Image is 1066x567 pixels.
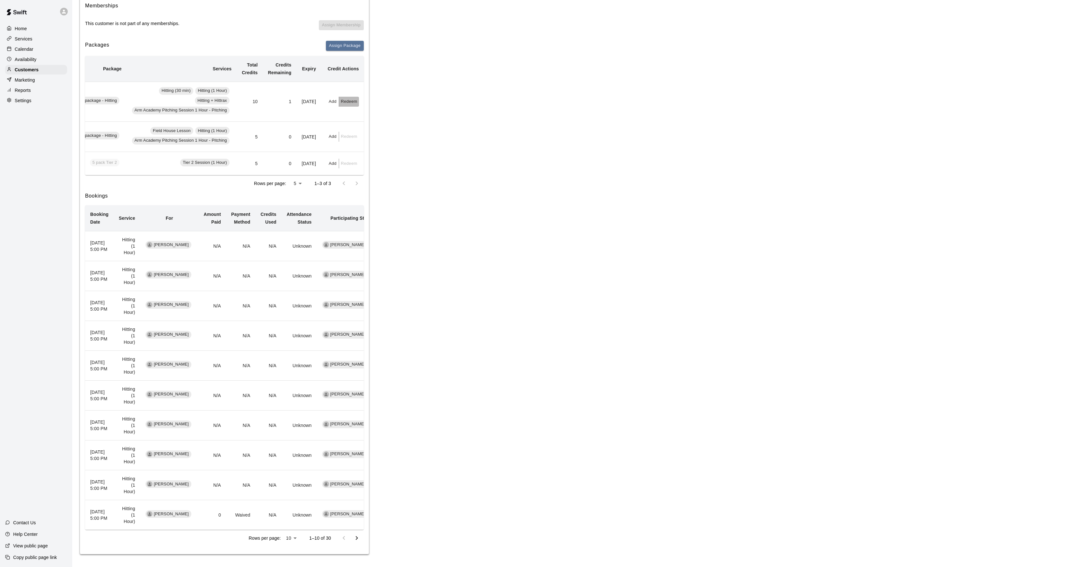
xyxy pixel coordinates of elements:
[339,97,359,107] button: Redeem
[326,97,339,107] button: Add
[323,242,329,248] div: Steve Malvagna
[226,500,255,530] td: Waived
[69,133,120,139] span: 5 hour package - Hitting
[85,41,109,51] h6: Packages
[90,212,109,225] b: Booking Date
[90,161,122,166] span: This package no longer exists
[256,350,282,380] td: N/A
[284,534,299,543] div: 10
[13,531,38,537] p: Help Center
[323,481,329,487] div: Steve Malvagna
[326,159,339,169] button: Add
[147,332,153,338] div: Mason Lasky
[322,450,368,458] div: [PERSON_NAME]
[114,291,140,321] td: Hitting (1 Hour)
[328,361,368,368] span: [PERSON_NAME]
[151,361,191,368] span: [PERSON_NAME]
[159,88,193,94] span: Hitting (30 min)
[114,261,140,291] td: Hitting (1 Hour)
[328,481,368,487] span: [PERSON_NAME]
[226,470,255,500] td: N/A
[296,122,321,152] td: [DATE]
[282,440,317,470] td: Unknown
[5,65,67,75] div: Customers
[114,380,140,410] td: Hitting (1 Hour)
[256,321,282,350] td: N/A
[85,192,364,200] h6: Bookings
[180,160,229,166] span: Tier 2 Session (1 Hour)
[195,88,230,94] span: Hitting (1 Hour)
[151,272,191,278] span: [PERSON_NAME]
[198,410,226,440] td: N/A
[287,212,312,225] b: Attendance Status
[114,410,140,440] td: Hitting (1 Hour)
[256,291,282,321] td: N/A
[226,261,255,291] td: N/A
[296,82,321,122] td: [DATE]
[114,231,140,261] td: Hitting (1 Hour)
[85,20,179,27] p: This customer is not part of any memberships.
[85,470,114,500] th: [DATE] 5:00 PM
[323,362,329,368] div: Steve Malvagna
[213,66,232,71] b: Services
[256,470,282,500] td: N/A
[5,55,67,64] a: Availability
[296,152,321,175] td: [DATE]
[147,511,153,517] div: Mason Lasky
[322,241,368,249] div: [PERSON_NAME]
[85,350,114,380] th: [DATE] 5:00 PM
[66,98,119,104] span: 10 hour package - Hitting
[5,75,67,85] a: Marketing
[328,391,368,397] span: [PERSON_NAME]
[289,179,304,188] div: 5
[85,380,114,410] th: [DATE] 5:00 PM
[166,216,173,221] b: For
[15,56,37,63] p: Availability
[15,87,31,93] p: Reports
[147,451,153,457] div: Mason Lasky
[302,66,316,71] b: Expiry
[85,440,114,470] th: [DATE] 5:00 PM
[226,350,255,380] td: N/A
[254,180,286,187] p: Rows per page:
[322,361,368,368] div: [PERSON_NAME]
[103,66,122,71] b: Package
[256,410,282,440] td: N/A
[322,421,368,428] div: [PERSON_NAME]
[242,62,258,75] b: Total Credits
[314,180,331,187] p: 1–3 of 3
[147,392,153,397] div: Mason Lasky
[114,350,140,380] td: Hitting (1 Hour)
[231,212,250,225] b: Payment Method
[151,391,191,397] span: [PERSON_NAME]
[15,66,39,73] p: Customers
[114,500,140,530] td: Hitting (1 Hour)
[256,500,282,530] td: N/A
[226,291,255,321] td: N/A
[323,451,329,457] div: Steve Malvagna
[114,321,140,350] td: Hitting (1 Hour)
[85,261,114,291] th: [DATE] 5:00 PM
[5,34,67,44] a: Services
[263,122,297,152] td: 0
[85,321,114,350] th: [DATE] 5:00 PM
[15,25,27,32] p: Home
[282,261,317,291] td: Unknown
[198,440,226,470] td: N/A
[237,122,263,152] td: 5
[5,24,67,33] a: Home
[282,410,317,440] td: Unknown
[151,242,191,248] span: [PERSON_NAME]
[198,291,226,321] td: N/A
[114,470,140,500] td: Hitting (1 Hour)
[323,332,329,338] div: Steve Malvagna
[282,350,317,380] td: Unknown
[147,272,153,278] div: Mason Lasky
[85,205,375,530] table: simple table
[31,56,364,175] table: simple table
[15,36,32,42] p: Services
[328,511,368,517] span: [PERSON_NAME]
[13,543,48,549] p: View public page
[261,212,276,225] b: Credits Used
